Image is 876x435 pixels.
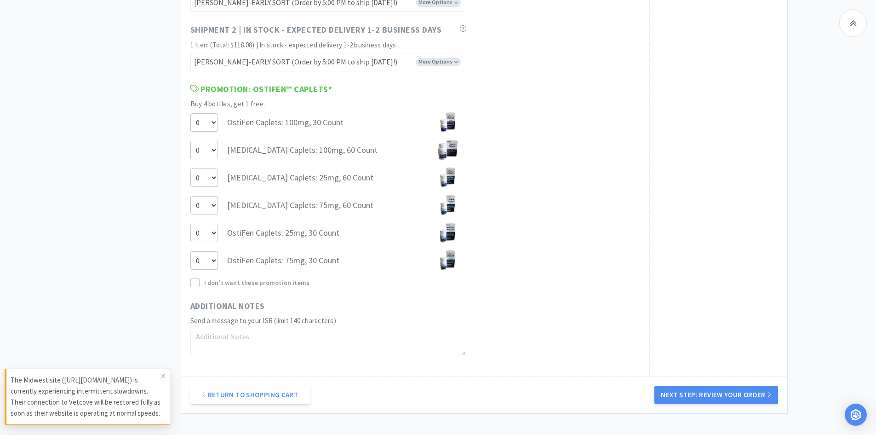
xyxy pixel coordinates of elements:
p: The Midwest site ([URL][DOMAIN_NAME]) is currently experiencing intermittent slowdowns. Their con... [11,375,160,419]
span: [MEDICAL_DATA] Caplets: 25mg, 60 Count [227,172,425,183]
span: I don't want these promotion items [204,278,310,288]
img: 2ae824fb39ee443984359b4a17a56998_167596.png [440,167,455,188]
span: 1 Item (Total: $118.08) | In stock - expected delivery 1-2 business days [190,41,396,49]
span: Additional Notes [190,300,265,313]
a: Return to Shopping Cart [190,386,310,404]
img: a8093434ef8b458185cc562d0f5e39e1_167601.png [440,195,456,215]
span: [MEDICAL_DATA] Caplets: 100mg, 60 Count [227,144,425,156]
span: Shipment 2 | In stock - expected delivery 1-2 business days [190,23,442,37]
span: Buy 4 bottles, get 1 free. [190,99,265,108]
img: 7c157a164aee409ba29378962f6a4606_167594.png [437,139,458,160]
div: Open Intercom Messenger [845,404,867,426]
span: OstiFen Caplets: 100mg, 30 Count [227,116,425,128]
button: Next Step: Review Your Order [654,386,778,404]
span: OstiFen Caplets: 25mg, 30 Count [227,227,425,238]
span: [MEDICAL_DATA] Caplets: 75mg, 60 Count [227,199,425,211]
img: a5363a999e3f477292cd0ac98a239bc1_167598.png [440,250,455,271]
img: 28eb55687a2a4ed4a4b507acb7d6c394_167593.png [439,222,456,243]
span: Send a message to your ISR (limit 140 characters) [190,316,336,325]
img: 6c69b0f4bf644bdb91a31644b9982810_167597.png [440,112,455,133]
span: OstiFen Caplets: 75mg, 30 Count [227,255,425,266]
span: Promotion: OstiFen™ Caplets * [190,83,332,96]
